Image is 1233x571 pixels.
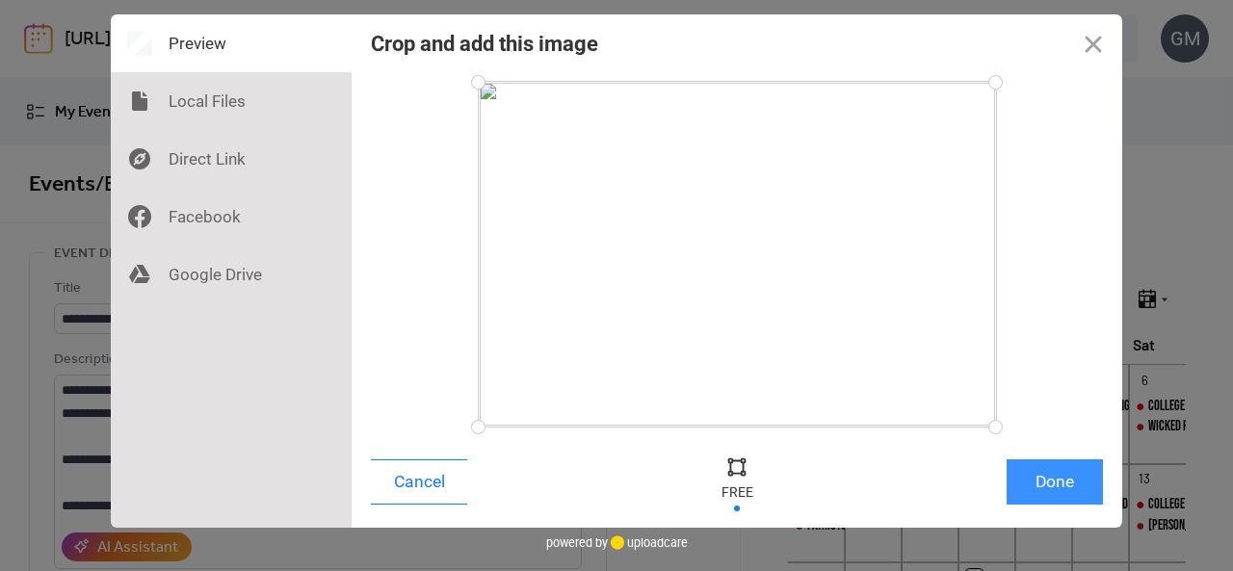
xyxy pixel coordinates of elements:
div: Facebook [111,188,352,246]
div: Direct Link [111,130,352,188]
div: powered by [546,528,688,557]
div: Preview [111,14,352,72]
div: Local Files [111,72,352,130]
a: uploadcare [608,535,688,550]
button: Close [1064,14,1122,72]
div: Google Drive [111,246,352,303]
button: Cancel [371,459,467,505]
button: Done [1007,459,1103,505]
div: Crop and add this image [371,32,598,56]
